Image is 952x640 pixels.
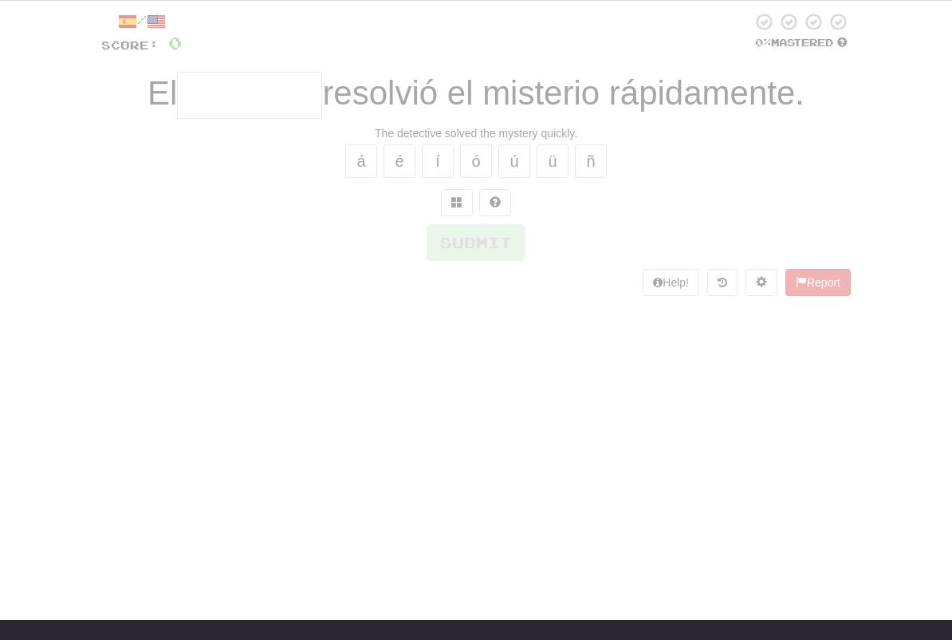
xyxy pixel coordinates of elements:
[643,269,699,296] button: Help!
[422,144,454,178] button: í
[498,144,530,178] button: ú
[101,125,851,141] div: The detective solved the mystery quickly.
[384,144,415,178] button: é
[752,36,851,50] div: Mastered
[755,36,771,49] span: 0 %
[168,33,182,53] span: 0
[537,144,568,178] button: ü
[479,189,511,216] button: Single letter hint - you only get 1 per sentence and score half the points! alt+h
[441,189,473,216] button: Switch sentence to multiple choice alt+p
[322,74,804,112] span: resolvió el misterio rápidamente.
[707,269,738,296] button: Round history (alt+y)
[460,144,492,178] button: ó
[148,74,177,112] span: El
[575,144,607,178] button: ñ
[101,12,182,32] div: /
[345,144,377,178] button: á
[101,38,159,52] span: Score:
[785,269,851,296] button: Report
[427,224,525,261] button: Submit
